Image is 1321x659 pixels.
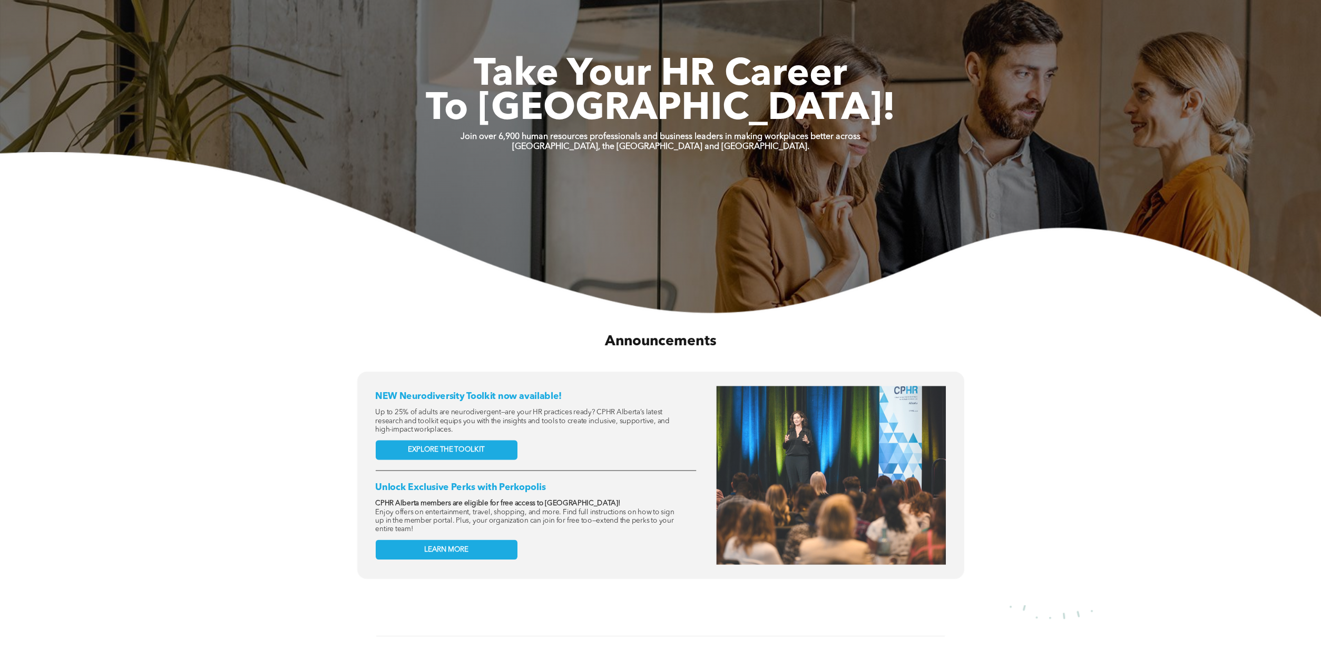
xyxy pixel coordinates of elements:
[461,133,860,141] strong: Join over 6,900 human resources professionals and business leaders in making workplaces better ac...
[426,91,896,128] span: To [GEOGRAPHIC_DATA]!
[375,540,517,560] a: LEARN MORE
[424,545,468,554] span: LEARN MORE
[375,409,669,433] span: Up to 25% of adults are neurodivergent—are your HR practices ready? CPHR Alberta’s latest researc...
[375,392,562,401] span: NEW Neurodiversity Toolkit now available!
[375,440,517,460] a: EXPLORE THE TOOLKIT
[512,143,809,151] strong: [GEOGRAPHIC_DATA], the [GEOGRAPHIC_DATA] and [GEOGRAPHIC_DATA].
[375,508,674,533] span: Enjoy offers on entertainment, travel, shopping, and more. Find full instructions on how to sign ...
[408,446,485,454] span: EXPLORE THE TOOLKIT
[375,500,620,507] strong: CPHR Alberta members are eligible for free access to [GEOGRAPHIC_DATA]!
[605,335,716,349] span: Announcements
[474,56,847,94] span: Take Your HR Career
[375,483,545,492] span: Unlock Exclusive Perks with Perkopolis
